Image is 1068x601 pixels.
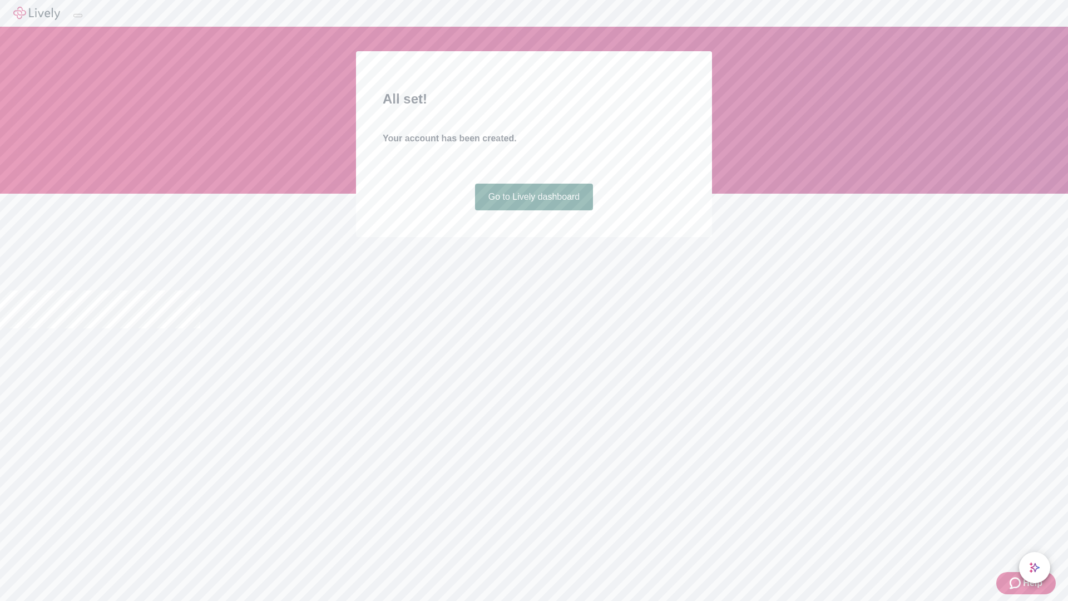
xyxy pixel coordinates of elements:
[1019,552,1050,583] button: chat
[73,14,82,17] button: Log out
[1023,577,1042,590] span: Help
[475,184,594,210] a: Go to Lively dashboard
[13,7,60,20] img: Lively
[1029,562,1040,573] svg: Lively AI Assistant
[383,132,685,145] h4: Your account has been created.
[383,89,685,109] h2: All set!
[996,572,1056,594] button: Zendesk support iconHelp
[1010,577,1023,590] svg: Zendesk support icon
